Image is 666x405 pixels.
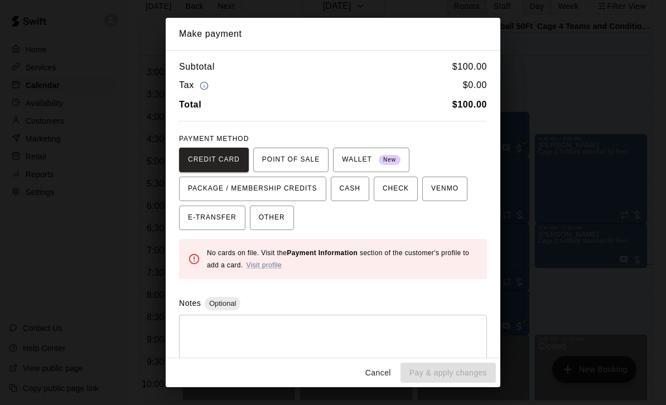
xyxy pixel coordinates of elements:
[287,249,358,257] b: Payment Information
[205,299,240,308] span: Optional
[360,363,396,383] button: Cancel
[207,249,469,269] span: No cards on file. Visit the section of the customer's profile to add a card.
[253,148,329,172] button: POINT OF SALE
[179,177,326,201] button: PACKAGE / MEMBERSHIP CREDITS
[179,60,215,74] h6: Subtotal
[379,153,400,168] span: New
[342,151,400,169] span: WALLET
[452,100,487,109] b: $ 100.00
[374,177,418,201] button: CHECK
[383,180,409,198] span: CHECK
[259,209,285,227] span: OTHER
[250,206,294,230] button: OTHER
[179,299,201,308] label: Notes
[179,78,211,93] h6: Tax
[179,148,249,172] button: CREDIT CARD
[188,180,317,198] span: PACKAGE / MEMBERSHIP CREDITS
[246,261,282,269] a: Visit profile
[262,151,320,169] span: POINT OF SALE
[452,60,487,74] h6: $ 100.00
[331,177,369,201] button: CASH
[166,18,500,50] h2: Make payment
[422,177,467,201] button: VENMO
[188,151,240,169] span: CREDIT CARD
[179,206,245,230] button: E-TRANSFER
[333,148,409,172] button: WALLET New
[463,78,487,93] h6: $ 0.00
[179,135,249,143] span: PAYMENT METHOD
[179,100,201,109] b: Total
[431,180,459,198] span: VENMO
[340,180,360,198] span: CASH
[188,209,237,227] span: E-TRANSFER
